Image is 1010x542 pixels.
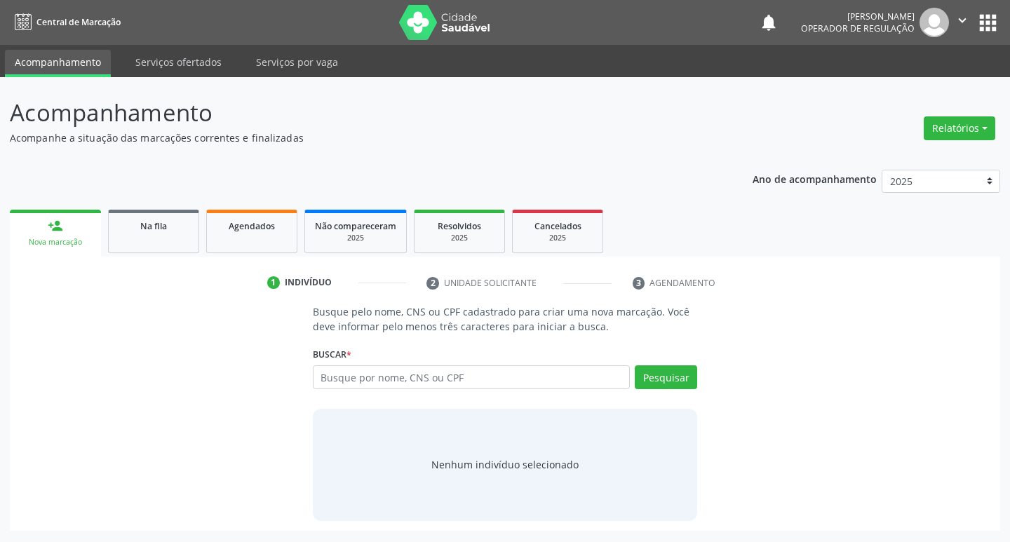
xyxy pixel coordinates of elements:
[48,218,63,233] div: person_add
[246,50,348,74] a: Serviços por vaga
[534,220,581,232] span: Cancelados
[753,170,877,187] p: Ano de acompanhamento
[635,365,697,389] button: Pesquisar
[313,344,351,365] label: Buscar
[10,11,121,34] a: Central de Marcação
[10,95,703,130] p: Acompanhamento
[523,233,593,243] div: 2025
[5,50,111,77] a: Acompanhamento
[10,130,703,145] p: Acompanhe a situação das marcações correntes e finalizadas
[955,13,970,28] i: 
[36,16,121,28] span: Central de Marcação
[267,276,280,289] div: 1
[920,8,949,37] img: img
[976,11,1000,35] button: apps
[20,237,91,248] div: Nova marcação
[315,233,396,243] div: 2025
[949,8,976,37] button: 
[313,365,631,389] input: Busque por nome, CNS ou CPF
[140,220,167,232] span: Na fila
[126,50,231,74] a: Serviços ofertados
[801,11,915,22] div: [PERSON_NAME]
[313,304,698,334] p: Busque pelo nome, CNS ou CPF cadastrado para criar uma nova marcação. Você deve informar pelo men...
[759,13,779,32] button: notifications
[285,276,332,289] div: Indivíduo
[315,220,396,232] span: Não compareceram
[229,220,275,232] span: Agendados
[801,22,915,34] span: Operador de regulação
[924,116,995,140] button: Relatórios
[438,220,481,232] span: Resolvidos
[424,233,494,243] div: 2025
[431,457,579,472] div: Nenhum indivíduo selecionado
